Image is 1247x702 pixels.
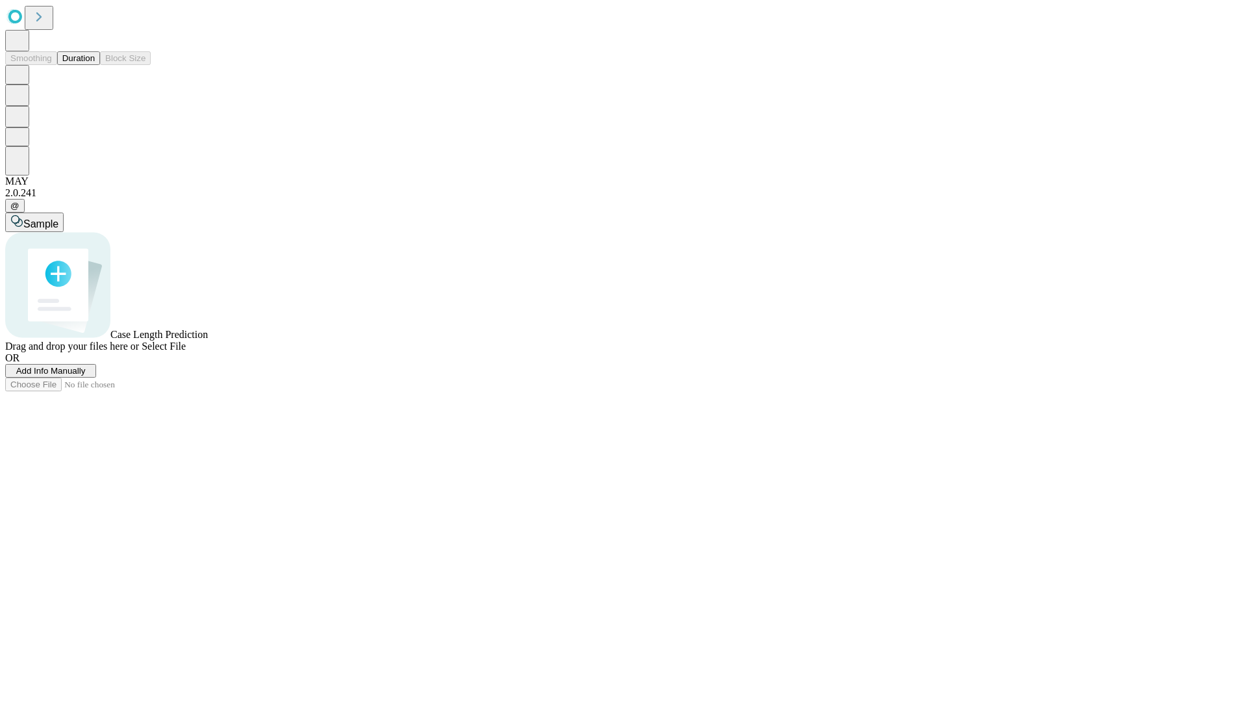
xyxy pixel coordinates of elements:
[16,366,86,376] span: Add Info Manually
[100,51,151,65] button: Block Size
[5,175,1242,187] div: MAY
[5,341,139,352] span: Drag and drop your files here or
[110,329,208,340] span: Case Length Prediction
[142,341,186,352] span: Select File
[5,213,64,232] button: Sample
[5,364,96,378] button: Add Info Manually
[5,187,1242,199] div: 2.0.241
[5,352,19,363] span: OR
[23,218,58,229] span: Sample
[5,51,57,65] button: Smoothing
[10,201,19,211] span: @
[5,199,25,213] button: @
[57,51,100,65] button: Duration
